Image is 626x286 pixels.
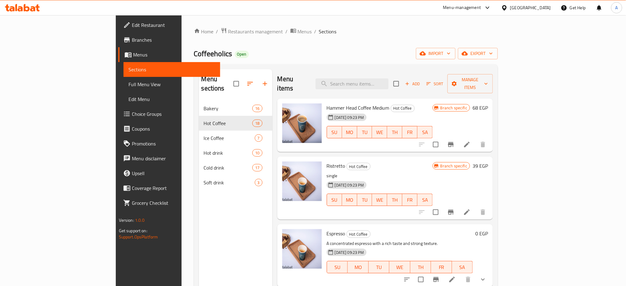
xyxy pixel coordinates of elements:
[431,261,452,273] button: FR
[298,28,312,35] span: Menus
[290,27,312,36] a: Menus
[458,48,498,59] button: export
[132,170,216,177] span: Upsell
[255,135,262,141] span: 7
[258,76,272,91] button: Add section
[204,164,253,171] span: Cold drink
[434,263,450,272] span: FR
[316,78,389,89] input: search
[360,128,370,137] span: TU
[255,134,263,142] div: items
[124,77,221,92] a: Full Menu View
[119,233,158,241] a: Support.OpsPlatform
[199,175,272,190] div: Soft drink3
[452,76,488,91] span: Manage items
[463,50,493,57] span: export
[475,229,488,238] h6: 0 EGP
[255,179,263,186] div: items
[204,134,255,142] div: Ice Coffee
[204,179,255,186] span: Soft drink
[615,4,618,11] span: A
[405,128,415,137] span: FR
[282,229,322,269] img: Espresso
[327,103,389,112] span: Hammer Head Coffee Medium
[128,66,216,73] span: Sections
[510,4,551,11] div: [GEOGRAPHIC_DATA]
[282,162,322,201] img: Ristretto
[403,79,422,89] span: Add item
[253,165,262,171] span: 17
[443,4,481,11] div: Menu-management
[342,194,357,206] button: MO
[418,126,433,138] button: SA
[119,227,147,235] span: Get support on:
[372,126,387,138] button: WE
[416,48,456,59] button: import
[438,163,470,169] span: Branch specific
[360,196,370,204] span: TU
[118,32,221,47] a: Branches
[420,196,430,204] span: SA
[422,79,447,89] span: Sort items
[426,80,443,87] span: Sort
[429,138,442,151] span: Select to update
[319,28,337,35] span: Sections
[243,76,258,91] span: Sort sections
[132,125,216,132] span: Coupons
[252,149,262,157] div: items
[204,149,253,157] div: Hot drink
[118,107,221,121] a: Choice Groups
[327,194,342,206] button: SU
[347,163,371,170] div: Hot Coffee
[128,95,216,103] span: Edit Menu
[199,131,272,145] div: Ice Coffee7
[390,196,400,204] span: TH
[390,128,400,137] span: TH
[479,276,487,283] svg: Show Choices
[204,105,253,112] span: Bakery
[473,103,488,112] h6: 68 EGP
[132,184,216,192] span: Coverage Report
[391,105,414,112] span: Hot Coffee
[221,27,283,36] a: Restaurants management
[447,74,493,93] button: Manage items
[124,62,221,77] a: Sections
[414,273,427,286] span: Select to update
[118,47,221,62] a: Menus
[387,126,402,138] button: TH
[132,110,216,118] span: Choice Groups
[327,229,345,238] span: Espresso
[375,196,385,204] span: WE
[314,28,317,35] li: /
[387,194,402,206] button: TH
[199,116,272,131] div: Hot Coffee18
[330,196,340,204] span: SU
[327,240,473,247] p: A concentrated espresso with a rich taste and strong texture.
[132,199,216,207] span: Grocery Checklist
[350,263,366,272] span: MO
[252,105,262,112] div: items
[199,160,272,175] div: Cold drink17
[132,36,216,44] span: Branches
[371,263,387,272] span: TU
[345,128,355,137] span: MO
[118,151,221,166] a: Menu disclaimer
[204,120,253,127] span: Hot Coffee
[473,162,488,170] h6: 39 EGP
[330,263,345,272] span: SU
[327,261,348,273] button: SU
[253,150,262,156] span: 10
[332,250,367,255] span: [DATE] 09:23 PM
[390,77,403,90] span: Select section
[132,140,216,147] span: Promotions
[345,196,355,204] span: MO
[132,155,216,162] span: Menu disclaimer
[476,137,490,152] button: delete
[255,180,262,186] span: 3
[455,263,471,272] span: SA
[357,194,372,206] button: TU
[443,205,458,220] button: Branch-specific-item
[389,261,410,273] button: WE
